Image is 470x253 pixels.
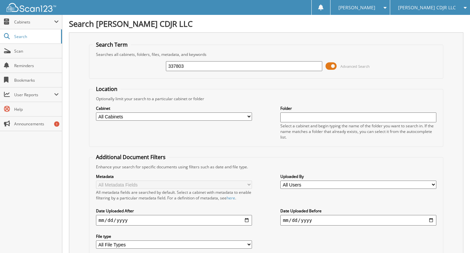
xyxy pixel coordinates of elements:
div: 1 [54,121,59,127]
a: here [227,195,235,201]
h1: Search [PERSON_NAME] CDJR LLC [69,18,463,29]
span: Advanced Search [340,64,370,69]
div: Enhance your search for specific documents using filters such as date and file type. [93,164,440,170]
label: Uploaded By [280,174,437,179]
span: Cabinets [14,19,54,25]
span: Announcements [14,121,59,127]
div: Searches all cabinets, folders, files, metadata, and keywords [93,52,440,57]
span: [PERSON_NAME] CDJR LLC [398,6,456,10]
legend: Additional Document Filters [93,153,169,161]
span: Scan [14,48,59,54]
span: Search [14,34,58,39]
legend: Location [93,85,121,93]
input: end [280,215,437,226]
span: [PERSON_NAME] [338,6,375,10]
span: Reminders [14,63,59,68]
div: All metadata fields are searched by default. Select a cabinet with metadata to enable filtering b... [96,190,252,201]
span: Help [14,106,59,112]
label: Cabinet [96,105,252,111]
label: File type [96,233,252,239]
label: Folder [280,105,437,111]
label: Date Uploaded After [96,208,252,214]
span: User Reports [14,92,54,98]
input: start [96,215,252,226]
label: Date Uploaded Before [280,208,437,214]
label: Metadata [96,174,252,179]
div: Select a cabinet and begin typing the name of the folder you want to search in. If the name match... [280,123,437,140]
legend: Search Term [93,41,131,48]
div: Optionally limit your search to a particular cabinet or folder [93,96,440,102]
span: Bookmarks [14,77,59,83]
img: scan123-logo-white.svg [7,3,56,12]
